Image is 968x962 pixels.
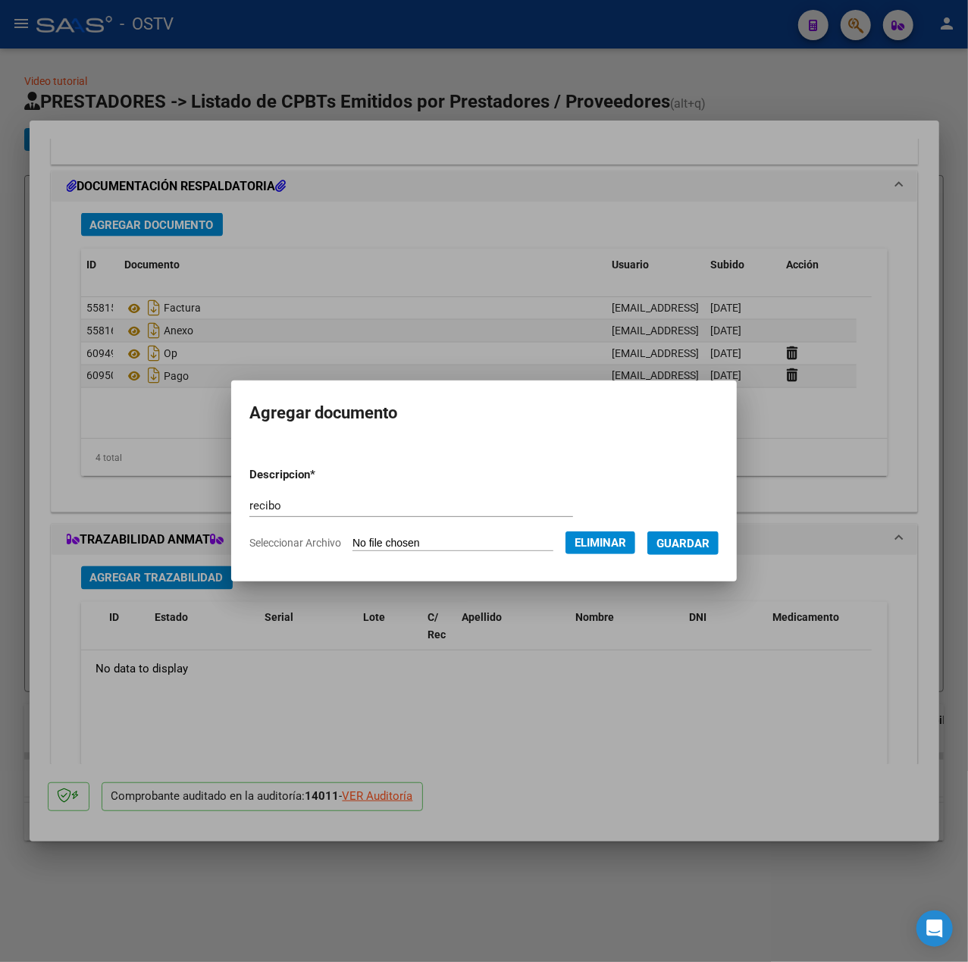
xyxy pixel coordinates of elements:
button: Guardar [647,531,719,555]
span: Guardar [656,537,710,550]
h2: Agregar documento [249,399,719,428]
div: Open Intercom Messenger [916,910,953,947]
p: Descripcion [249,466,390,484]
span: Seleccionar Archivo [249,537,341,549]
button: Eliminar [565,531,635,554]
span: Eliminar [575,536,626,550]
